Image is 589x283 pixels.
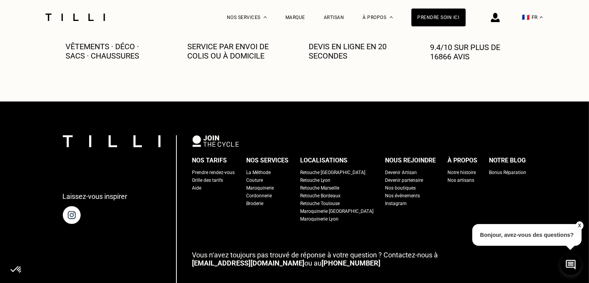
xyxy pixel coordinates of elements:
a: Couture [247,176,263,184]
div: Nous rejoindre [385,155,436,166]
p: Laissez-vous inspirer [63,192,128,200]
a: Bonus Réparation [489,169,527,176]
a: Prendre rendez-vous [192,169,235,176]
div: Nos services [247,155,289,166]
p: ou au [192,251,527,267]
a: Marque [285,15,305,20]
a: Artisan [324,15,344,20]
img: Logo du service de couturière Tilli [43,14,108,21]
img: icône connexion [491,13,500,22]
p: Devis en ligne en 20 secondes [309,42,402,60]
p: Vêtements · Déco · Sacs · Chaussures [66,42,159,60]
img: Menu déroulant [264,16,267,18]
a: Maroquinerie [247,184,274,192]
a: Retouche Toulouse [301,200,340,207]
div: Nos tarifs [192,155,227,166]
img: logo Tilli [63,135,161,147]
a: Devenir Artisan [385,169,417,176]
span: 🇫🇷 [522,14,530,21]
div: Notre blog [489,155,526,166]
a: Prendre soin ici [411,9,466,26]
a: Broderie [247,200,264,207]
a: Instagram [385,200,407,207]
a: Maroquinerie [GEOGRAPHIC_DATA] [301,207,374,215]
a: Cordonnerie [247,192,272,200]
a: Notre histoire [448,169,476,176]
p: Bonjour, avez-vous des questions? [472,224,582,246]
a: Retouche Bordeaux [301,192,341,200]
img: Menu déroulant à propos [390,16,393,18]
a: Retouche Lyon [301,176,331,184]
a: Maroquinerie Lyon [301,215,339,223]
a: Retouche Marseille [301,184,340,192]
span: Vous n‘avez toujours pas trouvé de réponse à votre question ? Contactez-nous à [192,251,438,259]
p: Service par envoi de colis ou à domicile [187,42,280,60]
img: page instagram de Tilli une retoucherie à domicile [63,206,81,224]
a: Retouche [GEOGRAPHIC_DATA] [301,169,366,176]
a: Nos événements [385,192,420,200]
a: Aide [192,184,202,192]
img: menu déroulant [540,16,543,18]
a: Nos boutiques [385,184,416,192]
button: X [575,221,583,230]
div: À propos [448,155,478,166]
a: [PHONE_NUMBER] [322,259,381,267]
a: Grille des tarifs [192,176,223,184]
img: logo Join The Cycle [192,135,239,147]
p: 9.4/10 sur plus de 16866 avis [430,43,523,61]
a: Devenir partenaire [385,176,423,184]
div: Localisations [301,155,348,166]
a: Nos artisans [448,176,475,184]
a: La Méthode [247,169,271,176]
a: [EMAIL_ADDRESS][DOMAIN_NAME] [192,259,305,267]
